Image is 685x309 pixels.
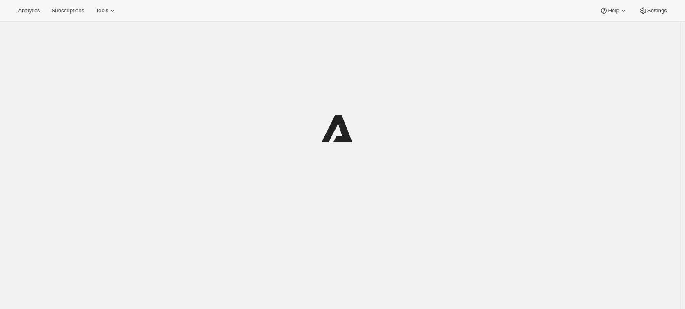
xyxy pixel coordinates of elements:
button: Subscriptions [46,5,89,16]
span: Analytics [18,7,40,14]
button: Help [595,5,632,16]
span: Subscriptions [51,7,84,14]
button: Tools [91,5,121,16]
button: Settings [634,5,672,16]
button: Analytics [13,5,45,16]
span: Help [608,7,619,14]
span: Tools [96,7,108,14]
span: Settings [647,7,667,14]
